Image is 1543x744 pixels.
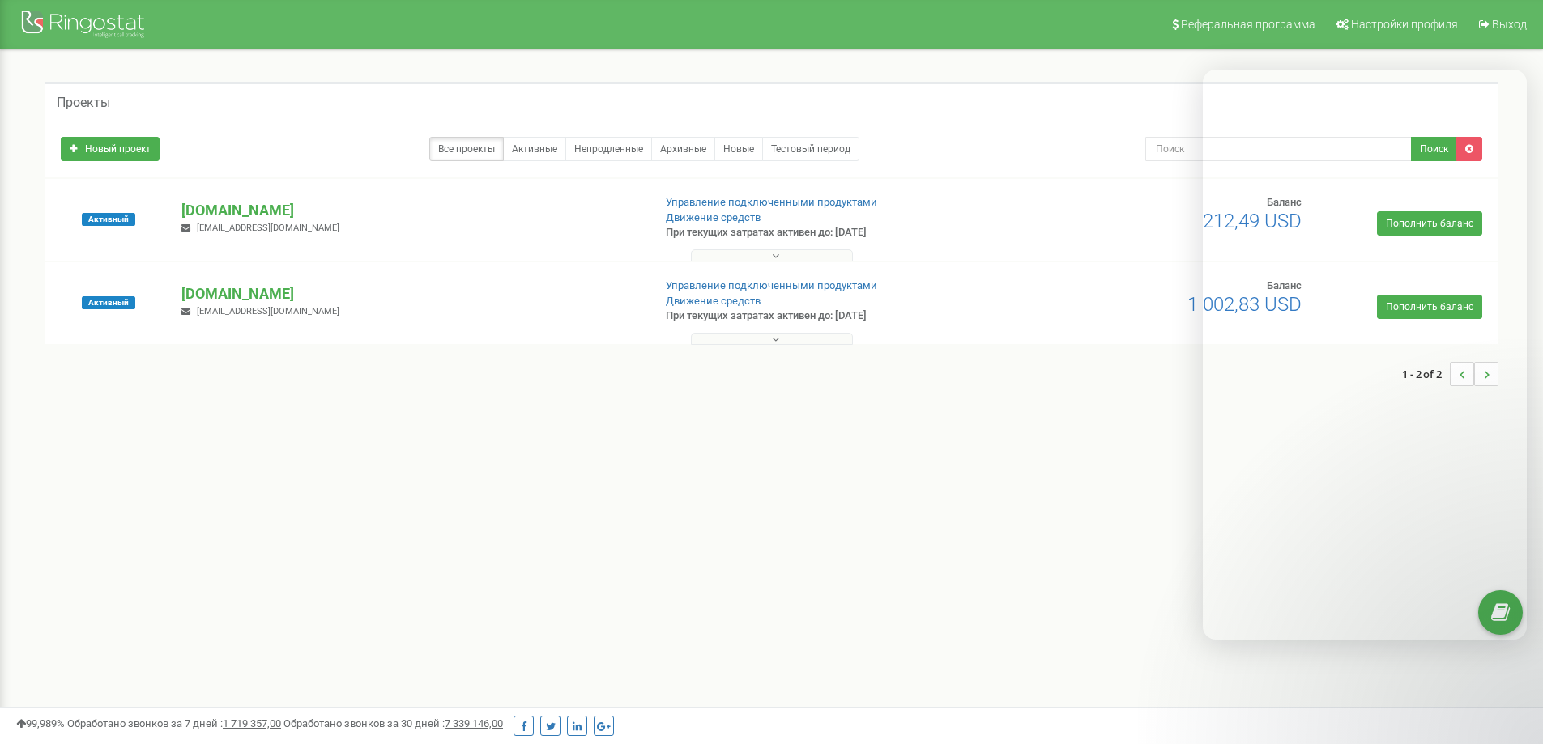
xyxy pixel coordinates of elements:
a: Движение средств [666,211,761,223]
u: 7 339 146,00 [445,717,503,729]
u: 1 719 357,00 [223,717,281,729]
input: Поиск [1145,137,1412,161]
span: [EMAIL_ADDRESS][DOMAIN_NAME] [197,306,339,317]
span: Настройки профиля [1351,18,1458,31]
span: [EMAIL_ADDRESS][DOMAIN_NAME] [197,223,339,233]
span: Выход [1492,18,1527,31]
a: Управление подключенными продуктами [666,196,877,208]
span: Обработано звонков за 7 дней : [67,717,281,729]
a: Тестовый период [762,137,859,161]
a: Активные [503,137,566,161]
span: 99,989% [16,717,65,729]
a: Архивные [651,137,715,161]
iframe: Intercom live chat [1203,70,1527,640]
a: Движение средств [666,295,761,307]
h5: Проекты [57,96,110,110]
span: Активный [82,213,135,226]
p: [DOMAIN_NAME] [181,283,639,304]
span: Реферальная программа [1181,18,1315,31]
span: Обработано звонков за 30 дней : [283,717,503,729]
a: Новый проект [61,137,160,161]
iframe: Intercom live chat [1488,653,1527,691]
span: 1 002,83 USD [1187,293,1302,316]
span: Активный [82,296,135,309]
a: Новые [714,137,763,161]
p: При текущих затратах активен до: [DATE] [666,308,1003,324]
a: Непродленные [565,137,652,161]
p: [DOMAIN_NAME] [181,200,639,221]
a: Все проекты [429,137,504,161]
a: Управление подключенными продуктами [666,279,877,291]
p: При текущих затратах активен до: [DATE] [666,225,1003,240]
